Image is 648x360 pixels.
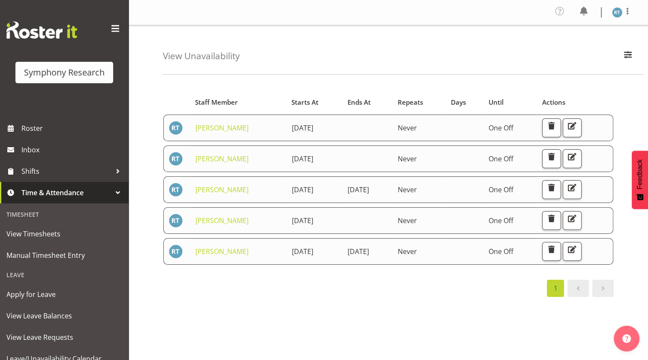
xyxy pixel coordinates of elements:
div: Until [489,97,532,107]
span: Manual Timesheet Entry [6,249,122,262]
img: raymond-tuhega1922.jpg [169,214,183,227]
a: View Leave Requests [2,327,126,348]
span: Never [398,216,417,225]
span: Time & Attendance [21,186,111,199]
span: Shifts [21,165,111,178]
span: [DATE] [292,154,313,163]
span: One Off [489,247,513,256]
span: [DATE] [292,216,313,225]
div: Ends At [348,97,388,107]
div: Timesheet [2,206,126,223]
span: Never [398,247,417,256]
span: Never [398,185,417,194]
button: Edit Unavailability [563,211,582,230]
div: Days [451,97,479,107]
button: Delete Unavailability [542,149,561,168]
button: Edit Unavailability [563,242,582,261]
button: Delete Unavailability [542,211,561,230]
a: View Leave Balances [2,305,126,327]
button: Edit Unavailability [563,180,582,199]
a: View Timesheets [2,223,126,245]
img: raymond-tuhega1922.jpg [169,152,183,166]
span: Never [398,154,417,163]
h4: View Unavailability [163,51,240,61]
a: Apply for Leave [2,284,126,305]
img: raymond-tuhega1922.jpg [612,7,622,18]
img: raymond-tuhega1922.jpg [169,183,183,197]
span: One Off [489,123,513,133]
a: [PERSON_NAME] [195,247,249,256]
div: Symphony Research [24,66,105,79]
span: [DATE] [292,247,313,256]
a: [PERSON_NAME] [195,123,249,133]
span: [DATE] [292,185,313,194]
span: View Timesheets [6,227,122,240]
button: Delete Unavailability [542,180,561,199]
span: View Leave Requests [6,331,122,344]
a: Manual Timesheet Entry [2,245,126,266]
div: Leave [2,266,126,284]
span: Never [398,123,417,133]
div: Starts At [291,97,338,107]
div: Staff Member [195,97,282,107]
span: Feedback [636,159,644,189]
img: Rosterit website logo [6,21,77,39]
a: [PERSON_NAME] [195,185,249,194]
button: Feedback - Show survey [632,151,648,209]
a: [PERSON_NAME] [195,154,249,163]
button: Delete Unavailability [542,242,561,261]
span: View Leave Balances [6,309,122,322]
button: Filter Employees [619,47,637,66]
button: Delete Unavailability [542,118,561,137]
img: help-xxl-2.png [622,334,631,343]
button: Edit Unavailability [563,118,582,137]
span: One Off [489,216,513,225]
span: Inbox [21,143,124,156]
button: Edit Unavailability [563,149,582,168]
span: Apply for Leave [6,288,122,301]
span: One Off [489,154,513,163]
a: [PERSON_NAME] [195,216,249,225]
span: [DATE] [348,247,369,256]
div: Actions [542,97,608,107]
img: raymond-tuhega1922.jpg [169,245,183,258]
img: raymond-tuhega1922.jpg [169,121,183,135]
span: [DATE] [348,185,369,194]
span: One Off [489,185,513,194]
span: [DATE] [292,123,313,133]
div: Repeats [397,97,441,107]
span: Roster [21,122,124,135]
